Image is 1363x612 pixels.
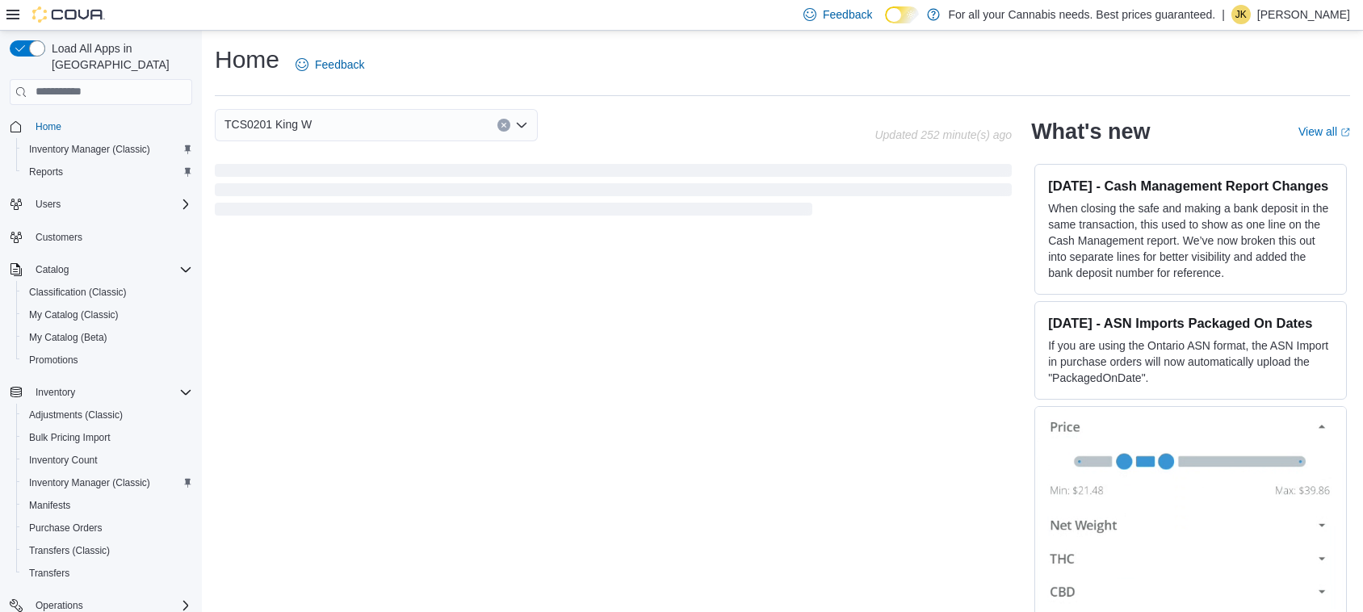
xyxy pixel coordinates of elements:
[885,6,919,23] input: Dark Mode
[3,115,199,138] button: Home
[1340,128,1350,137] svg: External link
[3,258,199,281] button: Catalog
[29,476,150,489] span: Inventory Manager (Classic)
[36,263,69,276] span: Catalog
[224,115,312,134] span: TCS0201 King W
[16,539,199,562] button: Transfers (Classic)
[23,518,192,538] span: Purchase Orders
[29,499,70,512] span: Manifests
[23,350,85,370] a: Promotions
[23,473,157,493] a: Inventory Manager (Classic)
[23,451,104,470] a: Inventory Count
[45,40,192,73] span: Load All Apps in [GEOGRAPHIC_DATA]
[23,451,192,470] span: Inventory Count
[29,454,98,467] span: Inventory Count
[23,283,192,302] span: Classification (Classic)
[3,225,199,249] button: Customers
[23,518,109,538] a: Purchase Orders
[32,6,105,23] img: Cova
[29,227,192,247] span: Customers
[215,44,279,76] h1: Home
[497,119,510,132] button: Clear input
[1235,5,1247,24] span: JK
[23,428,192,447] span: Bulk Pricing Import
[885,23,886,24] span: Dark Mode
[23,283,133,302] a: Classification (Classic)
[16,562,199,585] button: Transfers
[23,541,116,560] a: Transfers (Classic)
[36,599,83,612] span: Operations
[23,405,192,425] span: Adjustments (Classic)
[23,564,192,583] span: Transfers
[29,195,192,214] span: Users
[874,128,1012,141] p: Updated 252 minute(s) ago
[23,428,117,447] a: Bulk Pricing Import
[16,517,199,539] button: Purchase Orders
[23,564,76,583] a: Transfers
[215,167,1012,219] span: Loading
[29,409,123,421] span: Adjustments (Classic)
[23,405,129,425] a: Adjustments (Classic)
[29,567,69,580] span: Transfers
[1231,5,1251,24] div: Jennifer Kinzie
[23,162,69,182] a: Reports
[16,326,199,349] button: My Catalog (Beta)
[3,193,199,216] button: Users
[29,116,192,136] span: Home
[29,431,111,444] span: Bulk Pricing Import
[36,120,61,133] span: Home
[29,260,192,279] span: Catalog
[29,522,103,534] span: Purchase Orders
[23,140,192,159] span: Inventory Manager (Classic)
[1048,337,1333,386] p: If you are using the Ontario ASN format, the ASN Import in purchase orders will now automatically...
[29,228,89,247] a: Customers
[3,381,199,404] button: Inventory
[16,449,199,472] button: Inventory Count
[36,386,75,399] span: Inventory
[29,308,119,321] span: My Catalog (Classic)
[1257,5,1350,24] p: [PERSON_NAME]
[23,541,192,560] span: Transfers (Classic)
[16,494,199,517] button: Manifests
[289,48,371,81] a: Feedback
[23,496,192,515] span: Manifests
[29,260,75,279] button: Catalog
[16,161,199,183] button: Reports
[29,117,68,136] a: Home
[16,472,199,494] button: Inventory Manager (Classic)
[1222,5,1225,24] p: |
[315,57,364,73] span: Feedback
[23,305,192,325] span: My Catalog (Classic)
[29,354,78,367] span: Promotions
[515,119,528,132] button: Open list of options
[29,166,63,178] span: Reports
[1048,178,1333,194] h3: [DATE] - Cash Management Report Changes
[23,350,192,370] span: Promotions
[1048,315,1333,331] h3: [DATE] - ASN Imports Packaged On Dates
[29,544,110,557] span: Transfers (Classic)
[16,404,199,426] button: Adjustments (Classic)
[29,143,150,156] span: Inventory Manager (Classic)
[23,328,114,347] a: My Catalog (Beta)
[29,331,107,344] span: My Catalog (Beta)
[16,281,199,304] button: Classification (Classic)
[1031,119,1150,145] h2: What's new
[16,304,199,326] button: My Catalog (Classic)
[36,198,61,211] span: Users
[23,305,125,325] a: My Catalog (Classic)
[16,138,199,161] button: Inventory Manager (Classic)
[1048,200,1333,281] p: When closing the safe and making a bank deposit in the same transaction, this used to show as one...
[1298,125,1350,138] a: View allExternal link
[823,6,872,23] span: Feedback
[16,426,199,449] button: Bulk Pricing Import
[29,383,82,402] button: Inventory
[23,496,77,515] a: Manifests
[23,328,192,347] span: My Catalog (Beta)
[29,383,192,402] span: Inventory
[16,349,199,371] button: Promotions
[36,231,82,244] span: Customers
[29,195,67,214] button: Users
[23,162,192,182] span: Reports
[948,5,1215,24] p: For all your Cannabis needs. Best prices guaranteed.
[23,473,192,493] span: Inventory Manager (Classic)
